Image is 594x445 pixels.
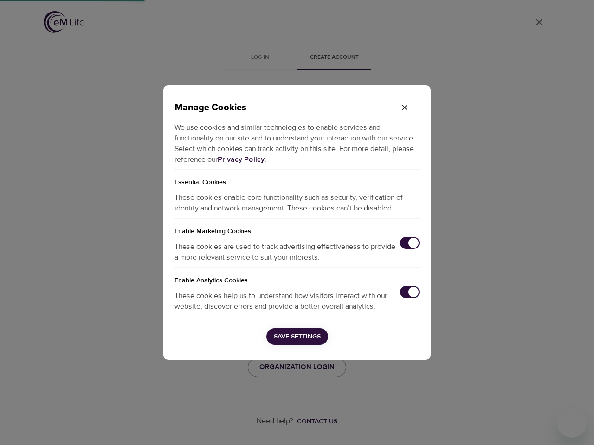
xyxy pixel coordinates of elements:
p: Manage Cookies [174,100,390,115]
p: These cookies enable core functionality such as security, verification of identity and network ma... [174,188,420,218]
h5: Enable Analytics Cookies [174,268,420,286]
h5: Enable Marketing Cookies [174,219,420,237]
p: These cookies are used to track advertising effectiveness to provide a more relevant service to s... [174,242,400,263]
span: Save Settings [274,331,321,343]
p: These cookies help us to understand how visitors interact with our website, discover errors and p... [174,291,400,312]
p: We use cookies and similar technologies to enable services and functionality on our site and to u... [174,115,420,170]
button: Save Settings [266,328,328,345]
p: Essential Cookies [174,170,420,188]
a: Privacy Policy [218,155,265,164]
